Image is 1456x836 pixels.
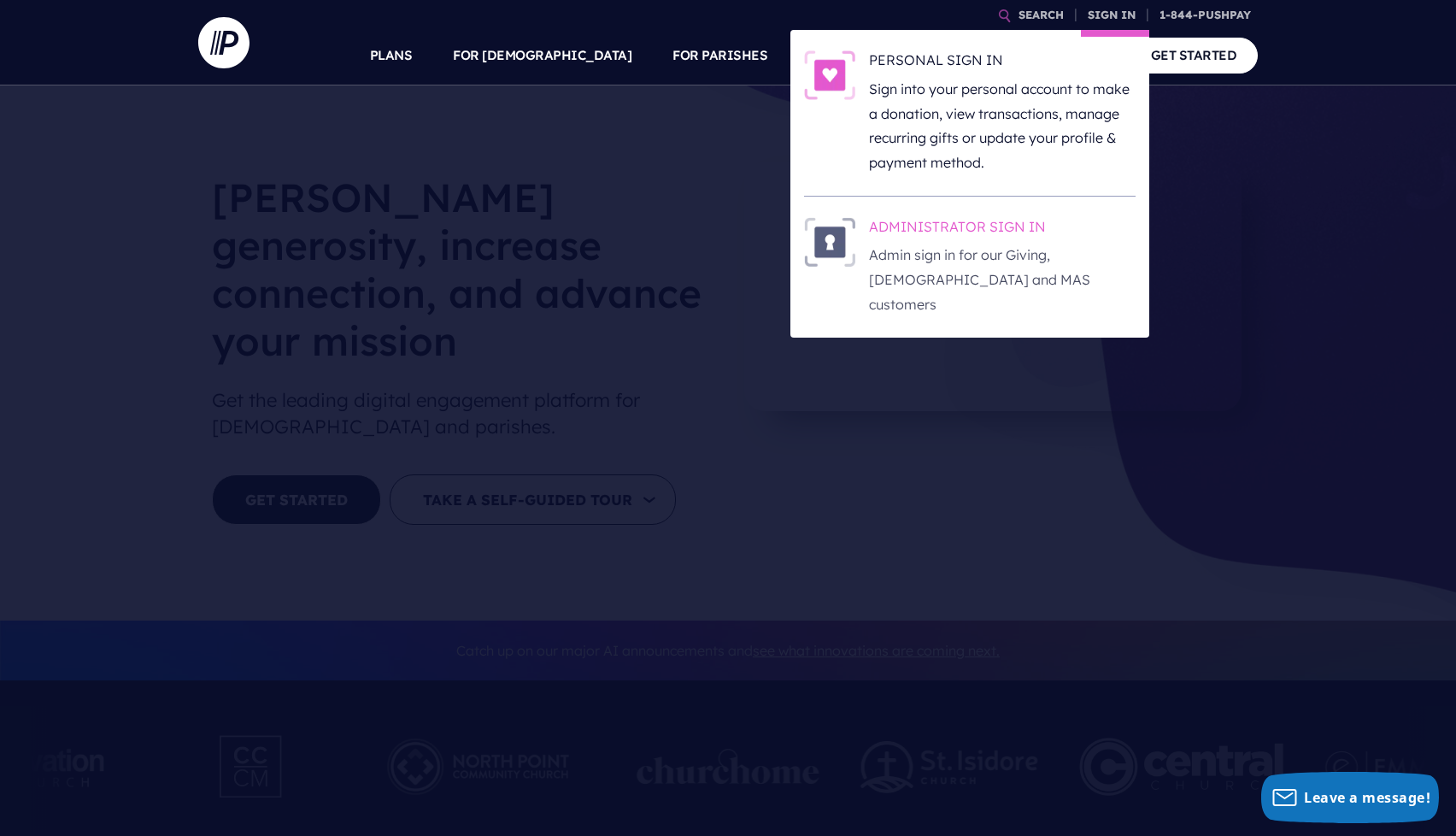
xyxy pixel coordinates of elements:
a: FOR [DEMOGRAPHIC_DATA] [453,26,631,85]
a: SOLUTIONS [808,26,884,85]
a: PERSONAL SIGN IN - Illustration PERSONAL SIGN IN Sign into your personal account to make a donati... [804,50,1136,175]
h6: ADMINISTRATOR SIGN IN [869,217,1136,243]
p: Sign into your personal account to make a donation, view transactions, manage recurring gifts or ... [869,77,1136,175]
a: PLANS [370,26,413,85]
img: PERSONAL SIGN IN - Illustration [804,50,855,100]
h6: PERSONAL SIGN IN [869,50,1136,76]
a: EXPLORE [925,26,985,85]
img: ADMINISTRATOR SIGN IN - Illustration [804,217,855,267]
button: Leave a message! [1261,772,1439,823]
a: ADMINISTRATOR SIGN IN - Illustration ADMINISTRATOR SIGN IN Admin sign in for our Giving, [DEMOGRA... [804,217,1136,317]
a: FOR PARISHES [672,26,767,85]
p: Admin sign in for our Giving, [DEMOGRAPHIC_DATA] and MAS customers [869,243,1136,316]
span: Leave a message! [1304,788,1430,807]
a: COMPANY [1025,26,1089,85]
a: GET STARTED [1130,38,1259,73]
